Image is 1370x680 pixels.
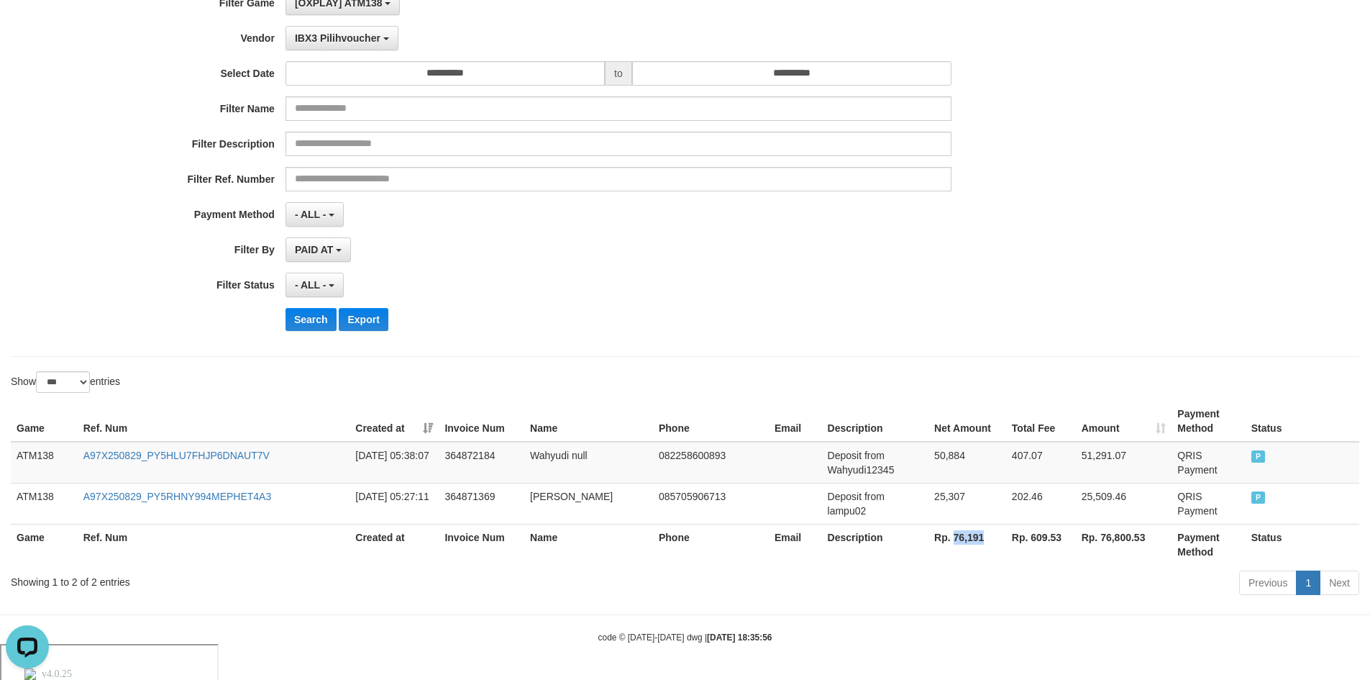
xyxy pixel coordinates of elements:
[822,524,929,565] th: Description
[769,401,822,442] th: Email
[11,483,78,524] td: ATM138
[339,308,388,331] button: Export
[1172,483,1245,524] td: QRIS Payment
[6,6,49,49] button: Open LiveChat chat widget
[605,61,632,86] span: to
[524,442,653,484] td: Wahyudi null
[55,85,129,94] div: Domain Overview
[653,524,769,565] th: Phone
[143,83,155,95] img: tab_keywords_by_traffic_grey.svg
[40,23,70,35] div: v 4.0.25
[11,524,78,565] th: Game
[598,633,772,643] small: code © [DATE]-[DATE] dwg |
[286,237,351,262] button: PAID AT
[524,483,653,524] td: [PERSON_NAME]
[350,442,439,484] td: [DATE] 05:38:07
[36,371,90,393] select: Showentries
[822,442,929,484] td: Deposit from Wahyudi12345
[39,83,50,95] img: tab_domain_overview_orange.svg
[1006,524,1076,565] th: Rp. 609.53
[286,202,344,227] button: - ALL -
[1076,442,1172,484] td: 51,291.07
[1172,442,1245,484] td: QRIS Payment
[1246,524,1359,565] th: Status
[83,450,270,461] a: A97X250829_PY5HLU7FHJP6DNAUT7V
[1251,491,1266,504] span: PAID
[524,524,653,565] th: Name
[350,401,439,442] th: Created at: activate to sort column ascending
[37,37,158,49] div: Domain: [DOMAIN_NAME]
[822,483,929,524] td: Deposit from lampu02
[928,483,1006,524] td: 25,307
[1076,524,1172,565] th: Rp. 76,800.53
[928,401,1006,442] th: Net Amount
[928,442,1006,484] td: 50,884
[1320,571,1359,595] a: Next
[769,524,822,565] th: Email
[83,491,272,502] a: A97X250829_PY5RHNY994MEPHET4A3
[1076,483,1172,524] td: 25,509.46
[822,401,929,442] th: Description
[928,524,1006,565] th: Rp. 76,191
[286,26,398,50] button: IBX3 Pilihvoucher
[1239,571,1297,595] a: Previous
[350,483,439,524] td: [DATE] 05:27:11
[11,569,560,589] div: Showing 1 to 2 of 2 entries
[653,442,769,484] td: 082258600893
[78,401,350,442] th: Ref. Num
[653,401,769,442] th: Phone
[439,524,524,565] th: Invoice Num
[350,524,439,565] th: Created at
[23,23,35,35] img: logo_orange.svg
[78,524,350,565] th: Ref. Num
[295,209,326,220] span: - ALL -
[1006,442,1076,484] td: 407.07
[159,85,242,94] div: Keywords by Traffic
[1076,401,1172,442] th: Amount: activate to sort column ascending
[286,273,344,297] button: - ALL -
[439,483,524,524] td: 364871369
[11,442,78,484] td: ATM138
[1006,401,1076,442] th: Total Fee
[1172,401,1245,442] th: Payment Method
[1296,571,1320,595] a: 1
[286,308,337,331] button: Search
[23,37,35,49] img: website_grey.svg
[1251,450,1266,463] span: PAID
[295,32,380,44] span: IBX3 Pilihvoucher
[1006,483,1076,524] td: 202.46
[295,244,333,255] span: PAID AT
[11,371,120,393] label: Show entries
[707,633,772,643] strong: [DATE] 18:35:56
[653,483,769,524] td: 085705906713
[524,401,653,442] th: Name
[1172,524,1245,565] th: Payment Method
[439,401,524,442] th: Invoice Num
[1246,401,1359,442] th: Status
[295,279,326,291] span: - ALL -
[439,442,524,484] td: 364872184
[11,401,78,442] th: Game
